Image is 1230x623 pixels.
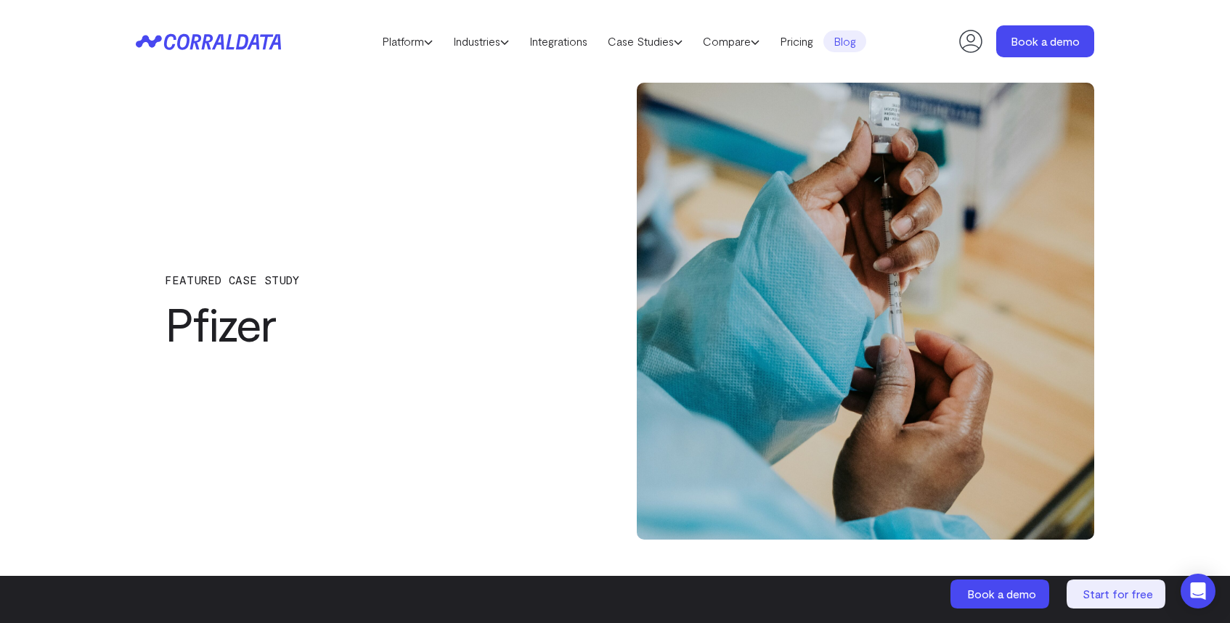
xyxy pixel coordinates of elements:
[770,30,823,52] a: Pricing
[519,30,598,52] a: Integrations
[950,579,1052,608] a: Book a demo
[1181,574,1215,608] div: Open Intercom Messenger
[996,25,1094,57] a: Book a demo
[823,30,866,52] a: Blog
[598,30,693,52] a: Case Studies
[372,30,443,52] a: Platform
[165,273,564,286] p: FEATURED CASE STUDY
[1067,579,1168,608] a: Start for free
[443,30,519,52] a: Industries
[165,297,564,350] h1: Pfizer
[693,30,770,52] a: Compare
[1083,587,1153,601] span: Start for free
[967,587,1036,601] span: Book a demo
